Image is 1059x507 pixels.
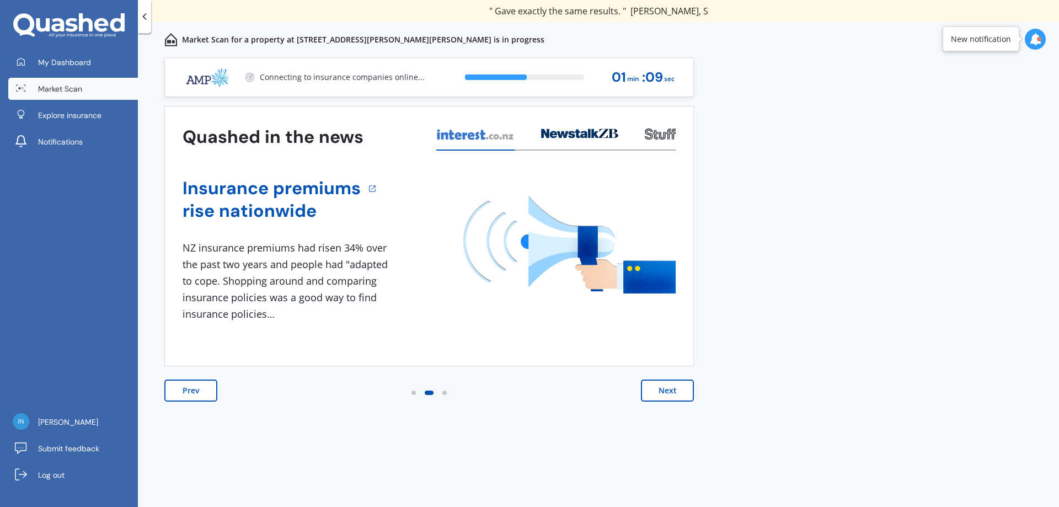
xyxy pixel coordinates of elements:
span: Submit feedback [38,443,99,454]
span: [PERSON_NAME] [38,417,98,428]
a: [PERSON_NAME] [8,411,138,433]
a: rise nationwide [183,200,361,222]
img: home-and-contents.b802091223b8502ef2dd.svg [164,33,178,46]
span: My Dashboard [38,57,91,68]
span: sec [664,72,675,87]
span: Notifications [38,136,83,147]
a: Log out [8,464,138,486]
span: Log out [38,469,65,481]
img: media image [463,196,676,293]
span: Market Scan [38,83,82,94]
img: 7ee8f39511ac5f616ce0e3523e4c6506 [13,413,29,430]
button: Prev [164,380,217,402]
a: Market Scan [8,78,138,100]
p: Connecting to insurance companies online... [260,72,425,83]
span: : 09 [642,70,663,85]
span: Explore insurance [38,110,101,121]
span: 01 [612,70,626,85]
div: NZ insurance premiums had risen 34% over the past two years and people had "adapted to cope. Shop... [183,240,392,322]
p: Market Scan for a property at [STREET_ADDRESS][PERSON_NAME][PERSON_NAME] is in progress [182,34,544,45]
h3: Quashed in the news [183,126,363,148]
a: My Dashboard [8,51,138,73]
span: min [627,72,639,87]
a: Explore insurance [8,104,138,126]
a: Notifications [8,131,138,153]
button: Next [641,380,694,402]
a: Insurance premiums [183,177,361,200]
a: Submit feedback [8,437,138,460]
div: New notification [951,34,1011,45]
